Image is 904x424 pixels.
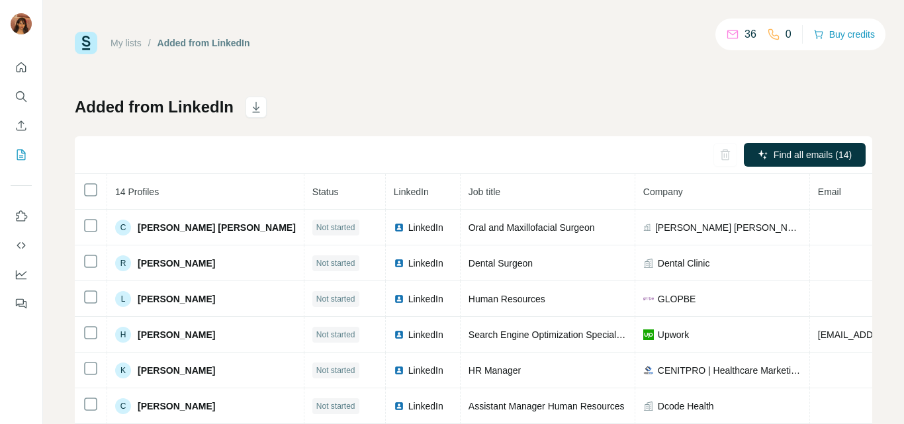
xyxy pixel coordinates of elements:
[316,400,355,412] span: Not started
[408,328,443,341] span: LinkedIn
[643,297,654,300] img: company-logo
[658,400,714,413] span: Dcode Health
[745,26,756,42] p: 36
[138,292,215,306] span: [PERSON_NAME]
[115,327,131,343] div: H
[658,328,689,341] span: Upwork
[111,38,142,48] a: My lists
[469,187,500,197] span: Job title
[394,222,404,233] img: LinkedIn logo
[643,329,654,340] img: company-logo
[658,364,801,377] span: CENITPRO | Healthcare Marketing Agency
[408,400,443,413] span: LinkedIn
[316,257,355,269] span: Not started
[658,257,710,270] span: Dental Clinic
[469,294,545,304] span: Human Resources
[115,291,131,307] div: L
[11,292,32,316] button: Feedback
[394,365,404,376] img: LinkedIn logo
[11,56,32,79] button: Quick start
[11,114,32,138] button: Enrich CSV
[408,221,443,234] span: LinkedIn
[394,329,404,340] img: LinkedIn logo
[469,222,595,233] span: Oral and Maxillofacial Surgeon
[469,401,625,411] span: Assistant Manager Human Resources
[316,293,355,305] span: Not started
[115,187,159,197] span: 14 Profiles
[138,364,215,377] span: [PERSON_NAME]
[469,365,521,376] span: HR Manager
[138,328,215,341] span: [PERSON_NAME]
[408,257,443,270] span: LinkedIn
[138,400,215,413] span: [PERSON_NAME]
[11,263,32,286] button: Dashboard
[774,148,852,161] span: Find all emails (14)
[148,36,151,50] li: /
[11,204,32,228] button: Use Surfe on LinkedIn
[158,36,250,50] div: Added from LinkedIn
[813,25,875,44] button: Buy credits
[643,187,683,197] span: Company
[408,292,443,306] span: LinkedIn
[786,26,791,42] p: 0
[658,292,696,306] span: GLOPBE
[138,221,296,234] span: [PERSON_NAME] [PERSON_NAME]
[394,401,404,411] img: LinkedIn logo
[394,294,404,304] img: LinkedIn logo
[75,97,234,118] h1: Added from LinkedIn
[75,32,97,54] img: Surfe Logo
[469,329,802,340] span: Search Engine Optimization Specialist - Top Rated SEO Expert - SEO Freelancer
[138,257,215,270] span: [PERSON_NAME]
[744,143,866,167] button: Find all emails (14)
[11,85,32,108] button: Search
[115,398,131,414] div: C
[655,221,801,234] span: [PERSON_NAME] [PERSON_NAME] DDS PC
[11,233,32,257] button: Use Surfe API
[115,220,131,235] div: C
[115,362,131,378] div: K
[394,187,429,197] span: LinkedIn
[643,365,654,376] img: company-logo
[11,143,32,167] button: My lists
[312,187,339,197] span: Status
[408,364,443,377] span: LinkedIn
[316,222,355,233] span: Not started
[316,364,355,376] span: Not started
[818,187,841,197] span: Email
[316,329,355,341] span: Not started
[11,13,32,34] img: Avatar
[394,258,404,269] img: LinkedIn logo
[115,255,131,271] div: R
[469,258,533,269] span: Dental Surgeon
